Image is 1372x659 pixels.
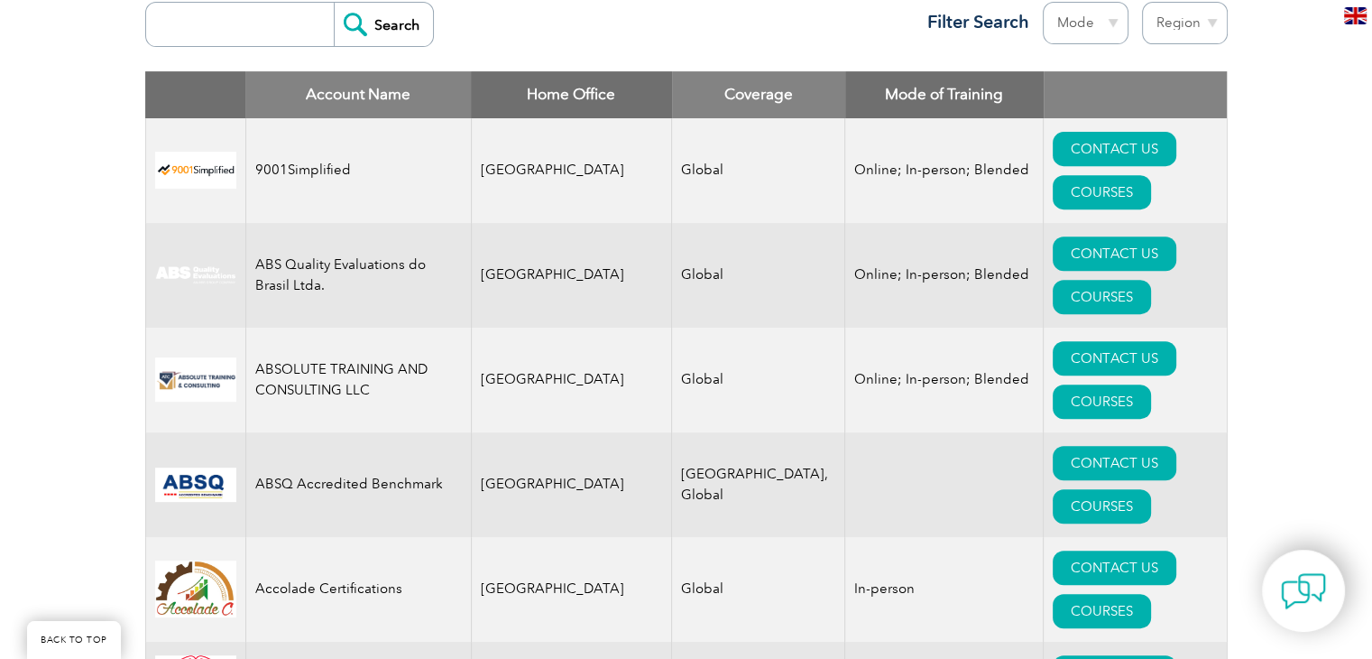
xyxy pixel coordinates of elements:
[845,223,1044,328] td: Online; In-person; Blended
[1053,132,1176,166] a: CONTACT US
[1053,237,1176,271] a: CONTACT US
[471,537,672,642] td: [GEOGRAPHIC_DATA]
[155,357,236,402] img: 16e092f6-eadd-ed11-a7c6-00224814fd52-logo.png
[155,561,236,617] img: 1a94dd1a-69dd-eb11-bacb-002248159486-logo.jpg
[845,537,1044,642] td: In-person
[155,152,236,189] img: 37c9c059-616f-eb11-a812-002248153038-logo.png
[845,118,1044,223] td: Online; In-person; Blended
[471,118,672,223] td: [GEOGRAPHIC_DATA]
[1044,71,1227,118] th: : activate to sort column ascending
[245,118,471,223] td: 9001Simplified
[471,223,672,328] td: [GEOGRAPHIC_DATA]
[1053,489,1151,524] a: COURSES
[845,328,1044,432] td: Online; In-person; Blended
[1053,175,1151,209] a: COURSES
[672,537,845,642] td: Global
[334,3,433,46] input: Search
[245,223,471,328] td: ABS Quality Evaluations do Brasil Ltda.
[1344,7,1367,24] img: en
[1053,341,1176,376] a: CONTACT US
[471,432,672,537] td: [GEOGRAPHIC_DATA]
[1053,551,1176,585] a: CONTACT US
[672,118,845,223] td: Global
[471,71,672,118] th: Home Office: activate to sort column ascending
[27,621,121,659] a: BACK TO TOP
[845,71,1044,118] th: Mode of Training: activate to sort column ascending
[1281,569,1326,614] img: contact-chat.png
[1053,594,1151,628] a: COURSES
[245,71,471,118] th: Account Name: activate to sort column descending
[1053,280,1151,314] a: COURSES
[471,328,672,432] td: [GEOGRAPHIC_DATA]
[245,537,471,642] td: Accolade Certifications
[672,432,845,537] td: [GEOGRAPHIC_DATA], Global
[916,11,1029,33] h3: Filter Search
[155,468,236,502] img: cc24547b-a6e0-e911-a812-000d3a795b83-logo.png
[155,265,236,285] img: c92924ac-d9bc-ea11-a814-000d3a79823d-logo.jpg
[672,71,845,118] th: Coverage: activate to sort column ascending
[1053,446,1176,480] a: CONTACT US
[672,223,845,328] td: Global
[1053,385,1151,419] a: COURSES
[672,328,845,432] td: Global
[245,432,471,537] td: ABSQ Accredited Benchmark
[245,328,471,432] td: ABSOLUTE TRAINING AND CONSULTING LLC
